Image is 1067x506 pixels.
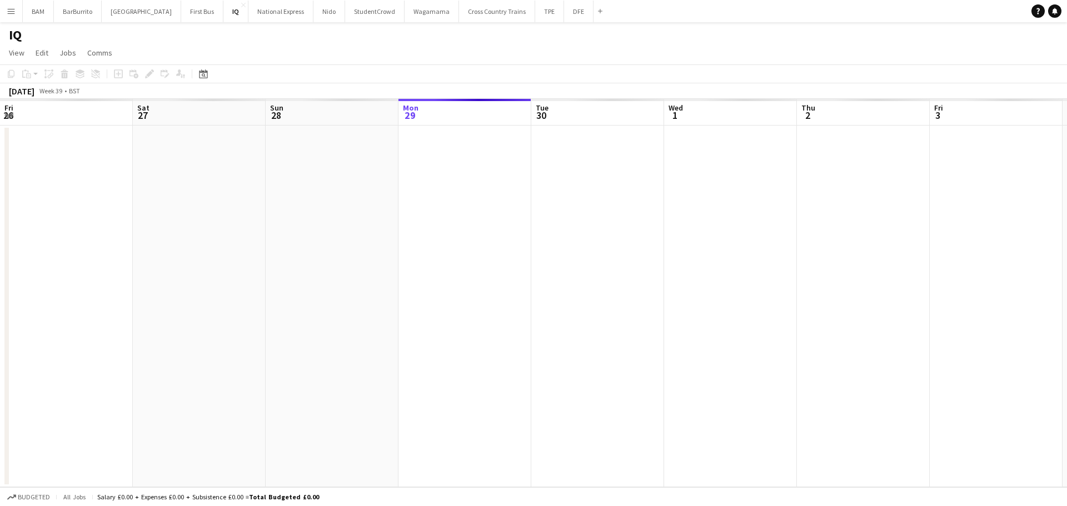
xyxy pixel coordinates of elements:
button: DFE [564,1,594,22]
div: Salary £0.00 + Expenses £0.00 + Subsistence £0.00 = [97,493,319,501]
button: TPE [535,1,564,22]
span: Sun [270,103,283,113]
span: Tue [536,103,549,113]
button: National Express [248,1,313,22]
span: 29 [401,109,418,122]
span: Week 39 [37,87,64,95]
span: Jobs [59,48,76,58]
a: Edit [31,46,53,60]
h1: IQ [9,27,22,43]
button: [GEOGRAPHIC_DATA] [102,1,181,22]
button: StudentCrowd [345,1,405,22]
button: BAM [23,1,54,22]
button: Cross Country Trains [459,1,535,22]
button: IQ [223,1,248,22]
span: View [9,48,24,58]
button: BarBurrito [54,1,102,22]
a: Jobs [55,46,81,60]
a: Comms [83,46,117,60]
span: Sat [137,103,149,113]
span: All jobs [61,493,88,501]
span: 27 [136,109,149,122]
span: Comms [87,48,112,58]
span: Fri [4,103,13,113]
span: 28 [268,109,283,122]
span: Total Budgeted £0.00 [249,493,319,501]
span: 3 [933,109,943,122]
button: Budgeted [6,491,52,503]
div: [DATE] [9,86,34,97]
span: Mon [403,103,418,113]
span: 1 [667,109,683,122]
span: Budgeted [18,493,50,501]
span: 30 [534,109,549,122]
span: Thu [801,103,815,113]
button: Nido [313,1,345,22]
div: BST [69,87,80,95]
button: First Bus [181,1,223,22]
button: Wagamama [405,1,459,22]
a: View [4,46,29,60]
span: Fri [934,103,943,113]
span: 26 [3,109,13,122]
span: 2 [800,109,815,122]
span: Wed [669,103,683,113]
span: Edit [36,48,48,58]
